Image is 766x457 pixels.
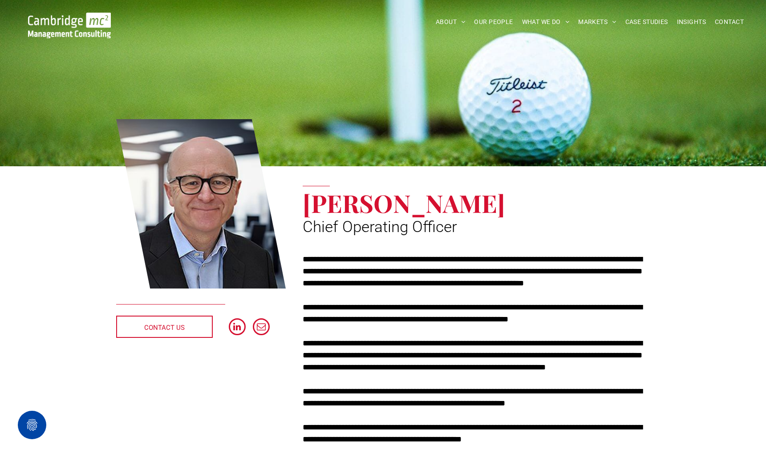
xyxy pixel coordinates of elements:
[574,15,620,29] a: MARKETS
[116,316,213,338] a: CONTACT US
[229,318,246,337] a: linkedin
[518,15,574,29] a: WHAT WE DO
[28,12,111,38] img: Go to Homepage
[28,14,111,23] a: Your Business Transformed | Cambridge Management Consulting
[431,15,470,29] a: ABOUT
[710,15,748,29] a: CONTACT
[144,317,185,339] span: CONTACT US
[303,218,457,236] span: Chief Operating Officer
[621,15,673,29] a: CASE STUDIES
[253,318,270,337] a: email
[303,186,505,219] span: [PERSON_NAME]
[116,118,286,290] a: Andrew Fleming | Chief Operating Officer | Cambridge Management Consulting
[470,15,517,29] a: OUR PEOPLE
[673,15,710,29] a: INSIGHTS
